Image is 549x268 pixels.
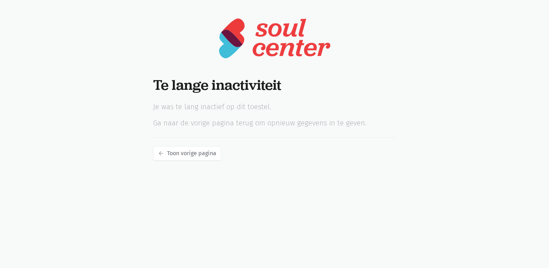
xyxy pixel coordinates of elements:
[153,146,221,161] a: Toon vorige pagina
[218,17,331,59] img: logo
[153,102,396,112] p: Je was te lang inactief op dit toestel.
[153,118,396,129] p: Ga naar de vorige pagina terug om opnieuw gegevens in te geven.
[153,77,396,93] h1: Te lange inactiviteit
[158,150,164,157] i: arrow_back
